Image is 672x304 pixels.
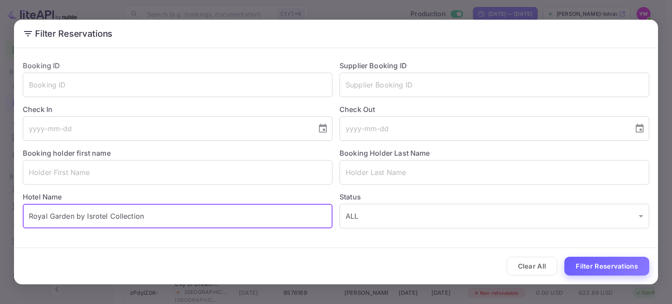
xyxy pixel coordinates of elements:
[23,104,332,115] label: Check In
[339,73,649,97] input: Supplier Booking ID
[23,149,111,157] label: Booking holder first name
[23,204,332,228] input: Hotel Name
[23,73,332,97] input: Booking ID
[23,192,62,201] label: Hotel Name
[14,20,658,48] h2: Filter Reservations
[339,104,649,115] label: Check Out
[339,192,649,202] label: Status
[23,160,332,185] input: Holder First Name
[564,257,649,276] button: Filter Reservations
[339,149,430,157] label: Booking Holder Last Name
[631,120,648,137] button: Choose date
[314,120,332,137] button: Choose date
[339,160,649,185] input: Holder Last Name
[507,257,558,276] button: Clear All
[339,61,407,70] label: Supplier Booking ID
[23,116,311,141] input: yyyy-mm-dd
[339,116,627,141] input: yyyy-mm-dd
[23,61,60,70] label: Booking ID
[339,204,649,228] div: ALL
